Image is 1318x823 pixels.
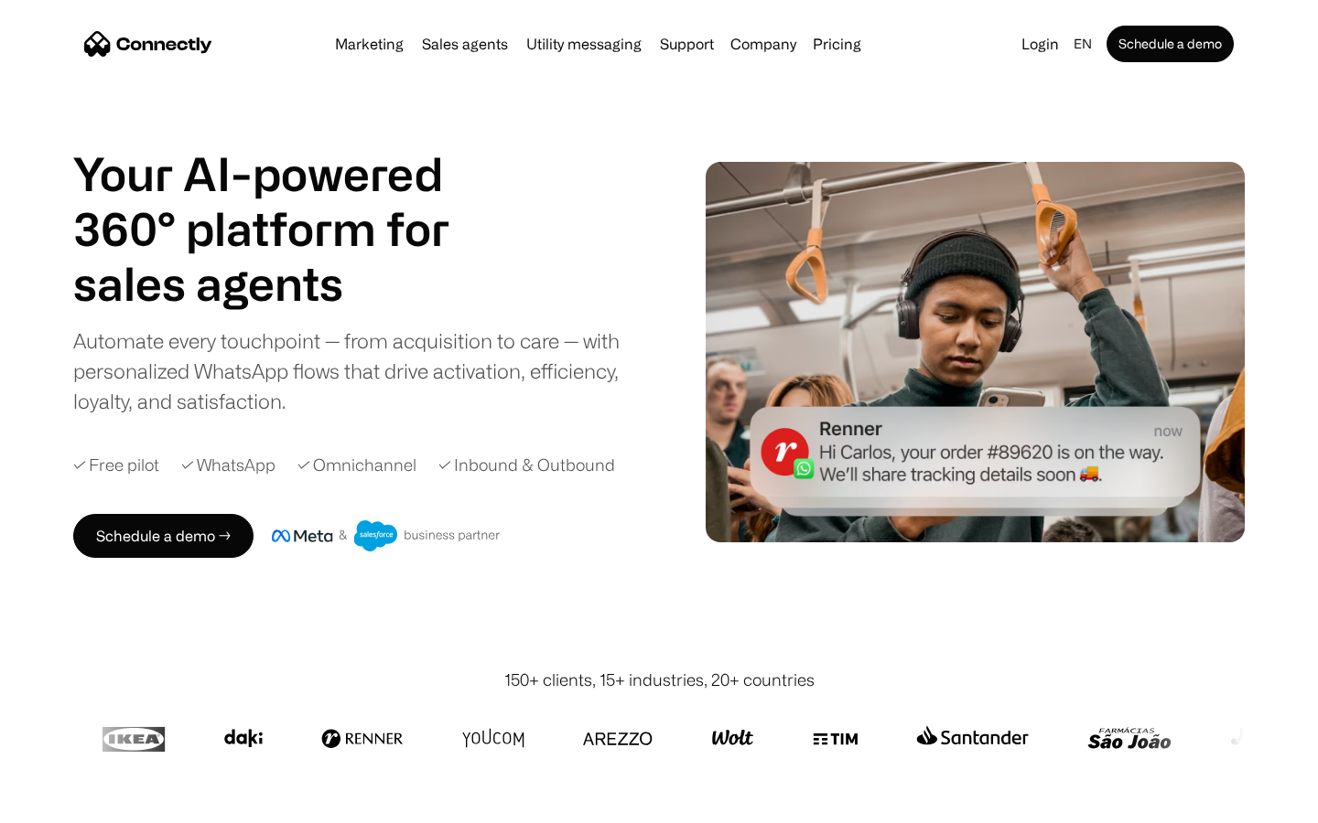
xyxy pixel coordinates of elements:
[730,31,796,57] div: Company
[73,326,650,416] div: Automate every touchpoint — from acquisition to care — with personalized WhatsApp flows that driv...
[37,791,110,817] ul: Language list
[328,37,411,51] a: Marketing
[272,520,501,551] img: Meta and Salesforce business partner badge.
[73,146,494,256] h1: Your AI-powered 360° platform for
[297,453,416,477] div: ✓ Omnichannel
[1074,31,1092,57] div: en
[504,668,815,692] div: 150+ clients, 15+ industries, 20+ countries
[18,789,110,817] aside: Language selected: English
[519,37,649,51] a: Utility messaging
[653,37,721,51] a: Support
[73,453,159,477] div: ✓ Free pilot
[415,37,515,51] a: Sales agents
[805,37,869,51] a: Pricing
[1014,31,1066,57] a: Login
[438,453,615,477] div: ✓ Inbound & Outbound
[73,514,254,558] a: Schedule a demo →
[181,453,275,477] div: ✓ WhatsApp
[73,256,494,311] h1: sales agents
[1107,26,1234,62] a: Schedule a demo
